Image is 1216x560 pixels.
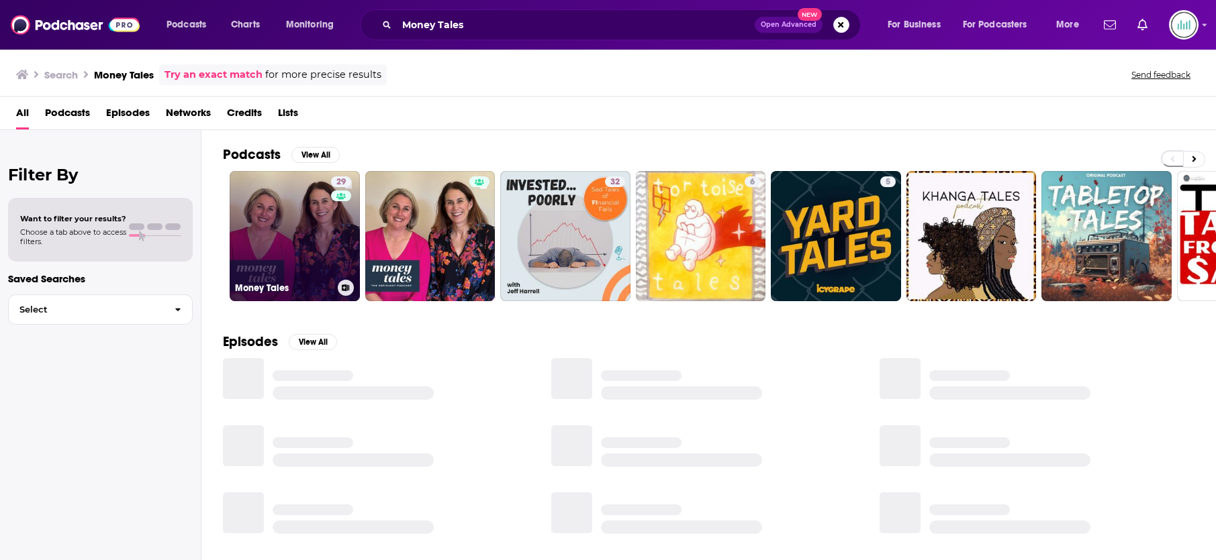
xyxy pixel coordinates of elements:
a: Podcasts [45,102,90,129]
span: 5 [886,176,890,189]
a: PodcastsView All [223,146,340,163]
button: Show profile menu [1169,10,1199,40]
a: All [16,102,29,129]
span: Logged in as podglomerate [1169,10,1199,40]
input: Search podcasts, credits, & more... [397,14,755,36]
h3: Money Tales [94,68,154,81]
h2: Episodes [223,333,278,350]
span: Monitoring [286,15,334,34]
p: Saved Searches [8,272,193,285]
img: User Profile [1169,10,1199,40]
div: Search podcasts, credits, & more... [373,9,874,40]
button: Send feedback [1127,69,1195,80]
a: Episodes [106,102,150,129]
span: 32 [610,176,620,189]
button: open menu [954,14,1047,36]
button: Open AdvancedNew [755,17,823,33]
h3: Money Tales [235,282,332,294]
span: Podcasts [167,15,206,34]
button: open menu [1047,14,1096,36]
a: 29 [331,176,351,187]
button: View All [289,334,337,350]
a: 5 [771,171,901,301]
button: open menu [878,14,957,36]
span: Charts [231,15,260,34]
a: 32 [500,171,630,301]
span: For Podcasters [963,15,1027,34]
a: 6 [745,176,760,187]
a: 6 [636,171,766,301]
span: Want to filter your results? [20,214,126,223]
span: For Business [888,15,941,34]
span: for more precise results [265,67,381,82]
span: Open Advanced [761,21,816,28]
span: Choose a tab above to access filters. [20,227,126,246]
span: 6 [750,176,755,189]
span: New [798,8,822,21]
a: Try an exact match [165,67,263,82]
button: open menu [157,14,224,36]
a: 5 [880,176,896,187]
button: View All [291,147,340,163]
h2: Podcasts [223,146,281,163]
h2: Filter By [8,165,193,184]
a: 29Money Tales [230,171,360,301]
span: More [1056,15,1079,34]
a: Credits [227,102,262,129]
img: Podchaser - Follow, Share and Rate Podcasts [11,12,140,38]
h3: Search [44,68,78,81]
a: Networks [166,102,211,129]
button: open menu [277,14,351,36]
a: Lists [278,102,298,129]
a: Show notifications dropdown [1132,13,1153,36]
a: Charts [222,14,268,36]
span: Select [9,305,164,314]
a: 32 [605,176,625,187]
a: EpisodesView All [223,333,337,350]
button: Select [8,294,193,325]
span: 29 [336,176,346,189]
a: Show notifications dropdown [1098,13,1121,36]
